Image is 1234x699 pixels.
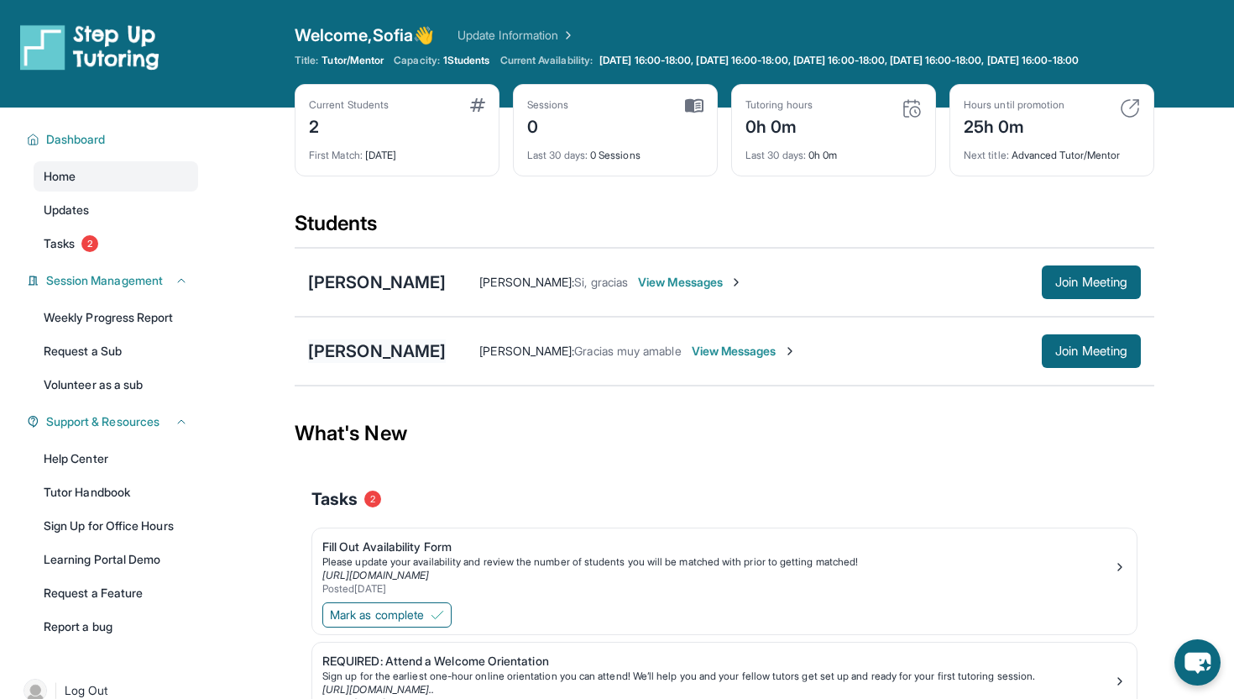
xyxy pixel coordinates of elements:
span: Updates [44,202,90,218]
div: Please update your availability and review the number of students you will be matched with prior ... [322,555,1113,569]
span: Join Meeting [1055,277,1127,287]
span: 2 [364,491,381,507]
button: Mark as complete [322,602,452,628]
a: Tasks2 [34,229,198,259]
button: Session Management [39,272,188,289]
span: Gracias muy amable [574,344,681,358]
button: Join Meeting [1042,265,1141,299]
a: [URL][DOMAIN_NAME].. [322,683,434,696]
a: Home [34,161,198,192]
button: Join Meeting [1042,334,1141,368]
div: 0h 0m [745,112,813,139]
div: What's New [295,397,1154,470]
span: Dashboard [46,131,106,148]
a: Request a Sub [34,336,198,366]
div: Fill Out Availability Form [322,539,1113,555]
span: Welcome, Sofia 👋 [295,24,434,47]
a: Report a bug [34,612,198,642]
a: Tutor Handbook [34,477,198,507]
div: Sessions [527,98,569,112]
a: Fill Out Availability FormPlease update your availability and review the number of students you w... [312,528,1137,599]
div: Sign up for the earliest one-hour online orientation you can attend! We’ll help you and your fell... [322,670,1113,683]
span: [PERSON_NAME] : [479,344,574,358]
img: card [902,98,922,118]
span: [PERSON_NAME] : [479,275,574,289]
div: Students [295,210,1154,247]
div: [DATE] [309,139,485,162]
span: First Match : [309,149,363,161]
span: Join Meeting [1055,346,1127,356]
span: Title: [295,54,318,67]
button: chat-button [1174,639,1221,686]
div: [PERSON_NAME] [308,339,446,363]
div: Current Students [309,98,389,112]
span: Next title : [964,149,1009,161]
div: Advanced Tutor/Mentor [964,139,1140,162]
span: View Messages [638,274,743,291]
div: [PERSON_NAME] [308,271,446,294]
span: Mark as complete [330,607,424,623]
div: 0 [527,112,569,139]
div: 0h 0m [745,139,922,162]
img: Chevron-Right [729,276,743,289]
a: Updates [34,195,198,225]
img: Mark as complete [431,608,444,622]
img: card [470,98,485,112]
span: Home [44,168,76,185]
img: logo [20,24,159,71]
div: Tutoring hours [745,98,813,112]
span: [DATE] 16:00-18:00, [DATE] 16:00-18:00, [DATE] 16:00-18:00, [DATE] 16:00-18:00, [DATE] 16:00-18:00 [599,54,1079,67]
span: Current Availability: [500,54,593,67]
span: 1 Students [443,54,490,67]
div: 2 [309,112,389,139]
a: Request a Feature [34,578,198,608]
a: [URL][DOMAIN_NAME] [322,569,429,581]
a: [DATE] 16:00-18:00, [DATE] 16:00-18:00, [DATE] 16:00-18:00, [DATE] 16:00-18:00, [DATE] 16:00-18:00 [596,54,1082,67]
img: Chevron Right [558,27,575,44]
span: 2 [81,235,98,252]
span: Tasks [311,487,358,511]
a: Help Center [34,444,198,474]
a: Update Information [458,27,575,44]
span: Session Management [46,272,163,289]
img: Chevron-Right [783,344,797,358]
span: Log Out [65,682,108,699]
span: Support & Resources [46,413,159,430]
span: Last 30 days : [527,149,588,161]
span: Si, gracias [574,275,628,289]
a: Volunteer as a sub [34,370,198,400]
div: 25h 0m [964,112,1064,139]
span: Tutor/Mentor [322,54,384,67]
a: Learning Portal Demo [34,544,198,575]
span: Last 30 days : [745,149,806,161]
div: Hours until promotion [964,98,1064,112]
span: View Messages [692,343,797,360]
button: Dashboard [39,131,188,148]
img: card [685,98,703,113]
a: Weekly Progress Report [34,302,198,333]
img: card [1120,98,1140,118]
a: Sign Up for Office Hours [34,511,198,541]
span: Tasks [44,235,75,252]
button: Support & Resources [39,413,188,430]
div: REQUIRED: Attend a Welcome Orientation [322,653,1113,670]
div: 0 Sessions [527,139,703,162]
div: Posted [DATE] [322,582,1113,596]
span: Capacity: [394,54,440,67]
